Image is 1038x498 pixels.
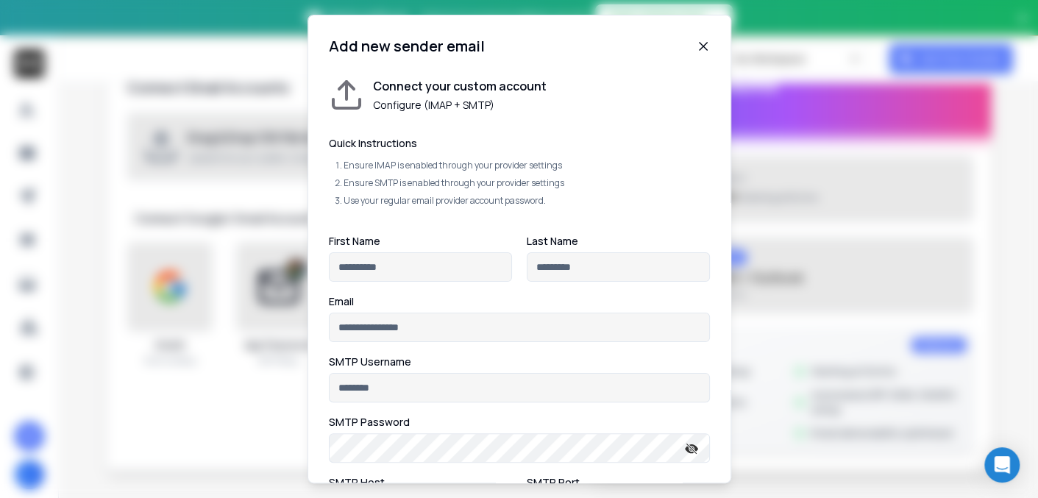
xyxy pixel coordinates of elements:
h2: Quick Instructions [329,136,710,151]
p: Configure (IMAP + SMTP) [373,98,547,113]
label: SMTP Username [329,357,411,367]
label: Email [329,296,354,307]
label: SMTP Host [329,477,385,488]
li: Ensure SMTP is enabled through your provider settings [344,177,710,189]
label: Last Name [527,236,578,246]
li: Ensure IMAP is enabled through your provider settings [344,160,710,171]
li: Use your regular email provider account password. [344,195,710,207]
label: SMTP Port [527,477,580,488]
label: First Name [329,236,380,246]
div: Open Intercom Messenger [984,447,1020,483]
label: SMTP Password [329,417,410,427]
h1: Connect your custom account [373,77,547,95]
h1: Add new sender email [329,36,485,57]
